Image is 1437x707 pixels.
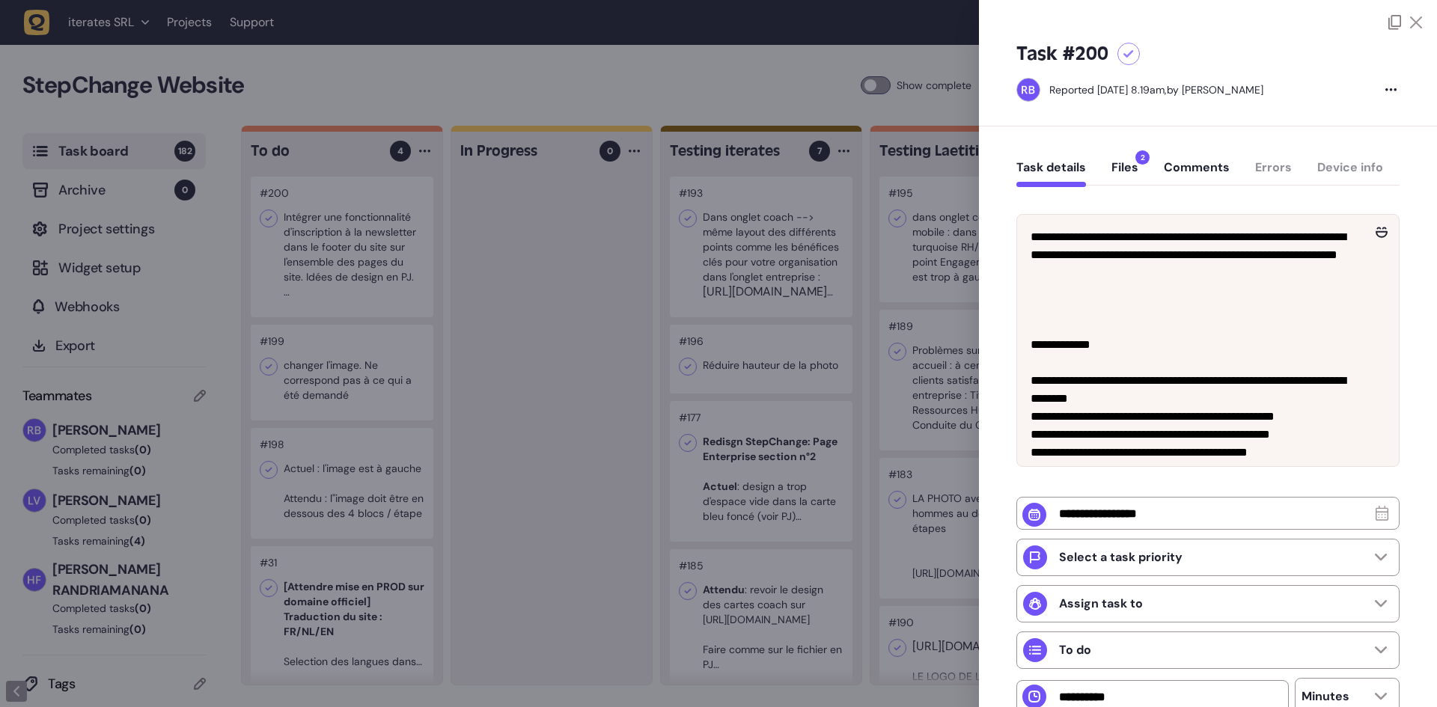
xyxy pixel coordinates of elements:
div: by [PERSON_NAME] [1049,82,1263,97]
button: Comments [1164,160,1230,187]
p: Assign task to [1059,596,1143,611]
button: Task details [1016,160,1086,187]
p: Minutes [1302,689,1349,704]
span: 2 [1135,150,1150,165]
button: Files [1111,160,1138,187]
p: To do [1059,643,1091,658]
div: Reported [DATE] 8.19am, [1049,83,1167,97]
img: Rodolphe Balay [1017,79,1040,101]
h5: Task #200 [1016,42,1108,66]
p: Select a task priority [1059,550,1183,565]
